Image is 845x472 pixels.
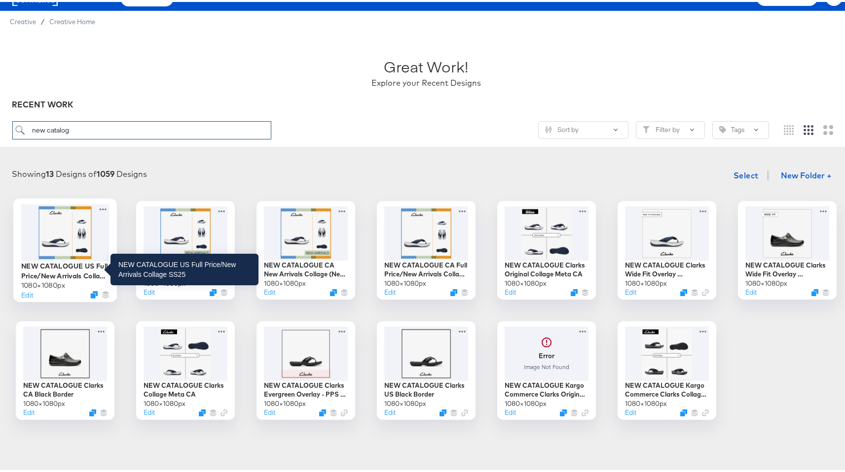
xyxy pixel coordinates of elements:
svg: Duplicate [680,407,687,414]
div: RECENT WORK [12,97,841,108]
div: NEW CATALOGUE Kargo Commerce Clarks Original Collage Meta [505,379,588,397]
button: Edit [384,286,396,295]
div: NEW CATALOGUE Clarks Original Collage Meta CA1080×1080pxEditDuplicate [497,199,596,298]
div: 1080 × 1080 px [264,397,306,406]
span: / [36,16,49,24]
div: 1080 × 1080 px [21,278,65,288]
button: Edit [625,286,636,295]
div: 1080 × 1080 px [505,397,547,406]
svg: Link [702,287,709,294]
button: Edit [505,406,516,415]
div: NEW CATALOGUE US Full Price/New Arrivals Collage SS25 [21,259,110,278]
div: NEW CATALOGUE CA New Arrivals Collage (New Arrivals Badge)1080×1080pxEditDuplicate [257,199,355,298]
svg: Duplicate [680,287,687,294]
svg: Link [341,407,348,414]
strong: 1059 [97,167,115,177]
div: NEW CATALOGUE Clarks Wide Fit Overlay ([GEOGRAPHIC_DATA]) [745,259,829,277]
button: Duplicate [440,407,446,414]
div: NEW CATALOGUE CA New Arrivals Collage (New Arrivals Badge) [264,259,348,277]
button: Edit [745,286,757,295]
svg: Duplicate [89,407,96,414]
svg: Medium grid [804,123,813,133]
svg: Duplicate [319,407,326,414]
div: NEW CATALOGUE Clarks Collage Meta CA [144,379,227,397]
div: 1080 × 1080 px [625,397,667,406]
svg: Small grid [784,123,794,133]
div: NEW CATALOGUE CA Full Price/New Arrivals Collage SS25 [384,259,468,277]
div: NEW CATALOGUE US New Arrivals Collage (New Arrivals Badge) [144,259,227,277]
div: NEW CATALOGUE Kargo Commerce Clarks Collage Meta1080×1080pxEditDuplicate [618,319,716,418]
button: Edit [505,286,516,295]
svg: Link [702,407,709,414]
span: Creative [10,16,36,24]
svg: Duplicate [571,287,578,294]
div: 1080 × 1080 px [505,277,547,286]
button: Edit [264,406,275,415]
div: 1080 × 1080 px [264,277,306,286]
div: NEW CATALOGUE CA Full Price/New Arrivals Collage SS251080×1080pxEditDuplicate [377,199,476,298]
button: Edit [264,286,275,295]
button: Select [730,164,763,183]
div: ErrorImage Not FoundNEW CATALOGUE Kargo Commerce Clarks Original Collage Meta1080×1080pxEditDupli... [497,319,596,418]
button: Edit [625,406,636,415]
div: NEW CATALOGUE US Full Price/New Arrivals Collage SS251080×1080pxEditDuplicate [13,197,117,300]
div: 1080 × 1080 px [384,277,426,286]
svg: Large grid [823,123,833,133]
button: TagTags [712,119,769,137]
div: NEW CATALOGUE Clarks CA Black Border1080×1080pxEditDuplicate [16,319,114,418]
button: Edit [144,406,155,415]
svg: Sliders [545,124,552,131]
button: Edit [144,286,155,295]
div: 1080 × 1080 px [625,277,667,286]
svg: Link [461,407,468,414]
button: FilterFilter by [636,119,705,137]
strong: 13 [46,167,54,177]
svg: Duplicate [560,407,567,414]
div: 1080 × 1080 px [384,397,426,406]
svg: Link [582,407,588,414]
svg: Filter [643,124,650,131]
div: NEW CATALOGUE Clarks CA Black Border [23,379,107,397]
input: Search for a design [12,119,272,137]
button: New Folder + [773,165,841,184]
div: NEW CATALOGUE Clarks Collage Meta CA1080×1080pxEditDuplicate [136,319,235,418]
svg: Duplicate [811,287,818,294]
div: 1080 × 1080 px [23,397,65,406]
span: Select [734,167,759,180]
div: NEW CATALOGUE Clarks Wide Fit Overlay ([GEOGRAPHIC_DATA]) (Wide Fit Available) [625,259,709,277]
div: NEW CATALOGUE Clarks Evergreen Overlay - PPS Test1080×1080pxEditDuplicate [257,319,355,418]
div: NEW CATALOGUE Clarks Evergreen Overlay - PPS Test [264,379,348,397]
div: NEW CATALOGUE Kargo Commerce Clarks Collage Meta [625,379,709,397]
div: 1080 × 1080 px [144,277,185,286]
svg: Link [220,407,227,414]
button: Edit [21,288,33,297]
button: Edit [23,406,35,415]
svg: Duplicate [450,287,457,294]
div: NEW CATALOGUE Clarks US Black Border [384,379,468,397]
div: NEW CATALOGUE Clarks Wide Fit Overlay ([GEOGRAPHIC_DATA])1080×1080pxEditDuplicate [738,199,837,298]
svg: Tag [719,124,726,131]
svg: Duplicate [210,287,217,294]
div: NEW CATALOGUE Clarks Wide Fit Overlay ([GEOGRAPHIC_DATA]) (Wide Fit Available)1080×1080pxEditDupl... [618,199,716,298]
svg: Duplicate [199,407,206,414]
div: NEW CATALOGUE Clarks US Black Border1080×1080pxEditDuplicate [377,319,476,418]
button: SlidersSort by [538,119,628,137]
svg: Duplicate [330,287,337,294]
div: Explore your Recent Designs [371,75,481,87]
button: Edit [384,406,396,415]
div: Showing Designs of Designs [12,167,147,178]
a: Creative Home [49,16,95,24]
button: Duplicate [90,289,98,297]
div: NEW CATALOGUE US New Arrivals Collage (New Arrivals Badge)1080×1080pxEditDuplicate [136,199,235,298]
